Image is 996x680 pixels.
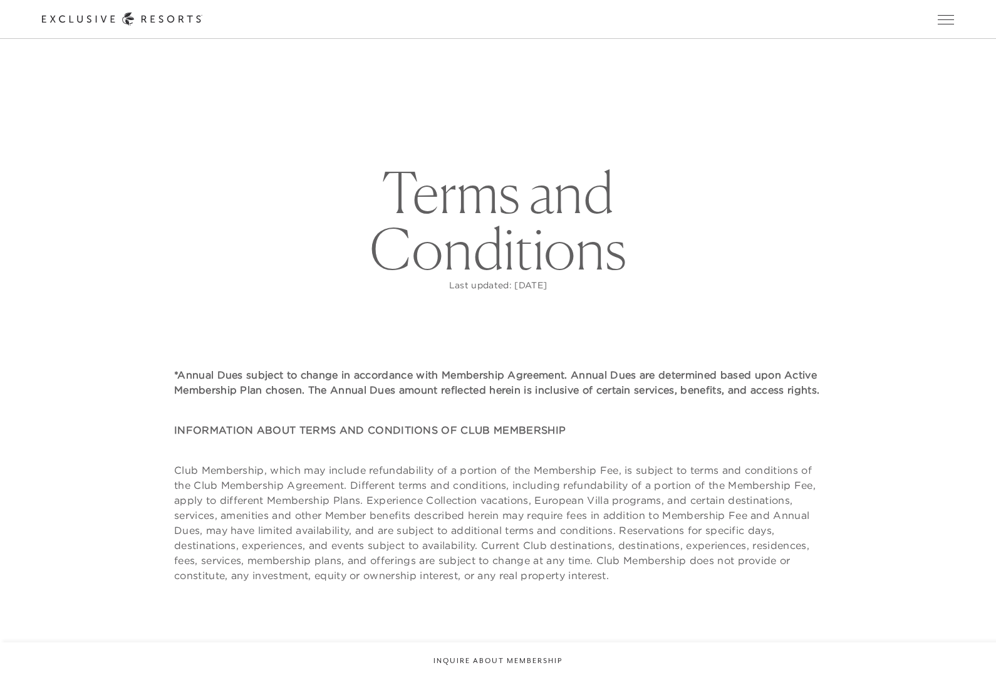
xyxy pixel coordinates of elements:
[174,424,566,436] strong: INFORMATION ABOUT TERMS AND CONDITIONS OF CLUB MEMBERSHIP
[449,280,547,291] span: Last updated: [DATE]
[285,164,711,277] h1: Terms and Conditions
[174,369,819,396] strong: *Annual Dues subject to change in accordance with Membership Agreement. Annual Dues are determine...
[938,15,954,24] button: Open navigation
[938,622,996,680] iframe: Qualified Messenger
[174,463,822,583] p: Club Membership, which may include refundability of a portion of the Membership Fee, is subject t...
